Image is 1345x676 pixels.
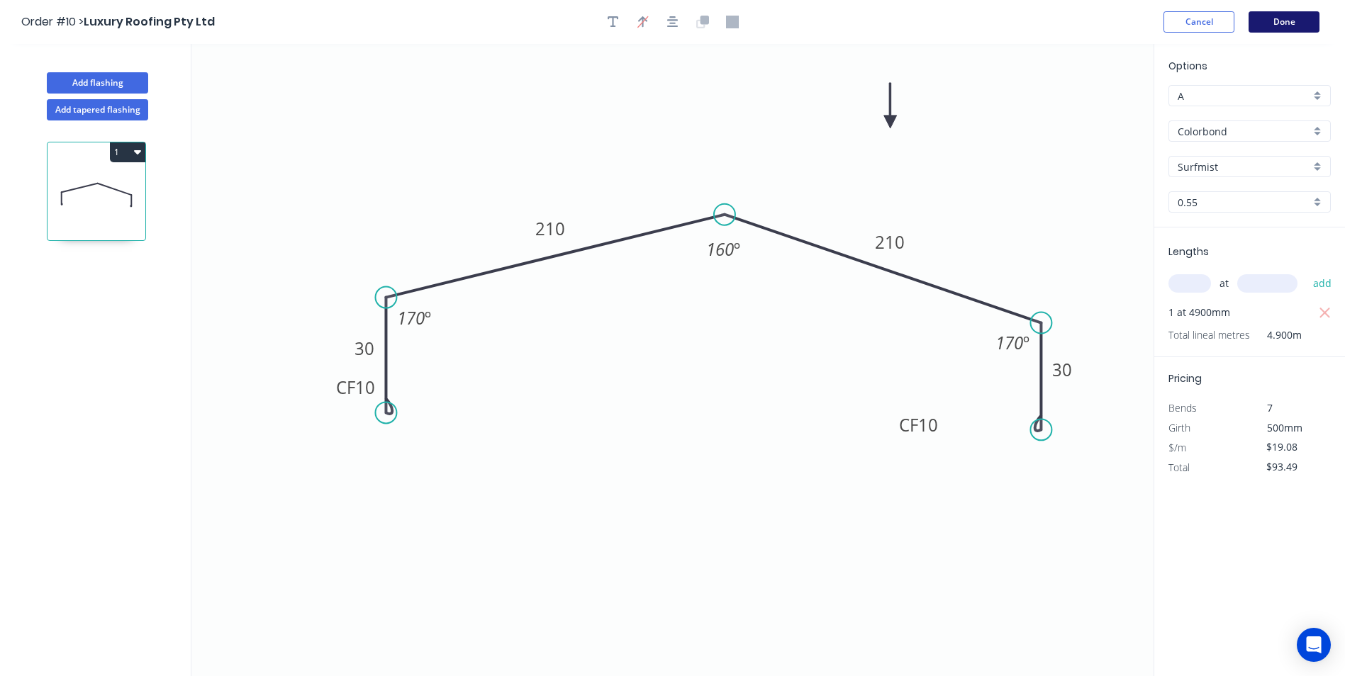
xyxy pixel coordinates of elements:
span: Pricing [1168,371,1202,385]
span: Luxury Roofing Pty Ltd [84,13,215,30]
button: Add tapered flashing [47,99,148,120]
input: Material [1178,124,1310,139]
tspan: 10 [355,376,375,399]
tspan: CF [336,376,355,399]
span: Bends [1168,401,1197,415]
span: Total lineal metres [1168,325,1250,345]
svg: 0 [191,44,1154,676]
tspan: 30 [1052,358,1072,381]
span: Total [1168,461,1190,474]
span: Options [1168,59,1207,73]
input: Thickness [1178,195,1310,210]
span: 4.900m [1250,325,1302,345]
button: add [1306,271,1339,295]
tspan: 210 [535,217,565,240]
tspan: º [734,237,740,261]
button: 1 [110,142,145,162]
span: 500mm [1267,421,1302,434]
tspan: CF [899,413,918,436]
span: Lengths [1168,244,1209,259]
span: $/m [1168,441,1186,454]
span: Order #10 > [21,13,84,30]
tspan: 170 [995,331,1023,354]
input: Price level [1178,89,1310,103]
span: Girth [1168,421,1190,434]
span: at [1220,274,1229,293]
tspan: 30 [355,337,374,360]
tspan: º [1023,331,1029,354]
button: Cancel [1163,11,1234,33]
button: Add flashing [47,72,148,94]
span: 1 at 4900mm [1168,303,1230,322]
input: Colour [1178,159,1310,174]
div: Open Intercom Messenger [1297,628,1331,662]
tspan: 170 [397,306,425,329]
tspan: 160 [706,237,734,261]
tspan: 10 [918,413,938,436]
tspan: 210 [875,230,905,254]
button: Done [1249,11,1319,33]
tspan: º [425,306,431,329]
span: 7 [1267,401,1273,415]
